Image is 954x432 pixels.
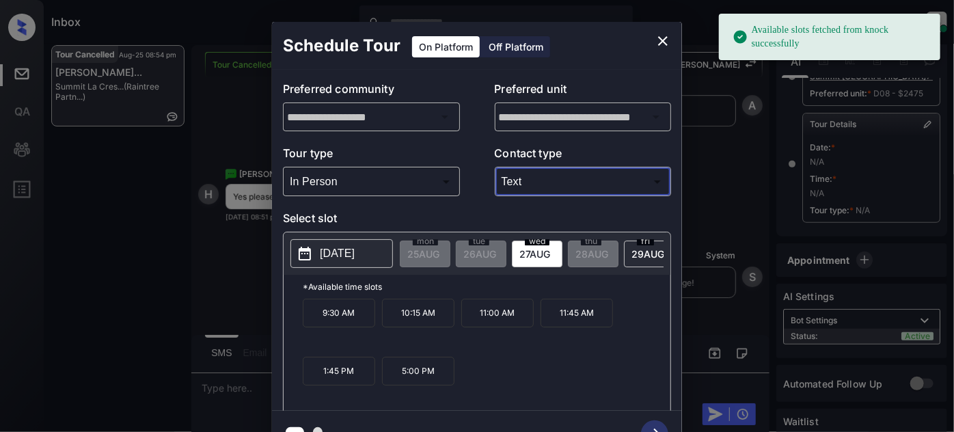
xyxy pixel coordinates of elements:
[412,36,480,57] div: On Platform
[519,248,550,260] span: 27 AUG
[283,145,460,167] p: Tour type
[382,357,454,386] p: 5:00 PM
[631,248,664,260] span: 29 AUG
[637,237,654,245] span: fri
[495,81,672,103] p: Preferred unit
[495,145,672,167] p: Contact type
[482,36,550,57] div: Off Platform
[303,299,375,327] p: 9:30 AM
[649,27,677,55] button: close
[512,241,562,267] div: date-select
[461,299,534,327] p: 11:00 AM
[303,357,375,386] p: 1:45 PM
[290,239,393,268] button: [DATE]
[624,241,674,267] div: date-select
[283,81,460,103] p: Preferred community
[320,245,355,262] p: [DATE]
[525,237,549,245] span: wed
[303,275,670,299] p: *Available time slots
[286,170,456,193] div: In Person
[733,18,929,56] div: Available slots fetched from knock successfully
[283,210,671,232] p: Select slot
[541,299,613,327] p: 11:45 AM
[272,22,411,70] h2: Schedule Tour
[498,170,668,193] div: Text
[382,299,454,327] p: 10:15 AM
